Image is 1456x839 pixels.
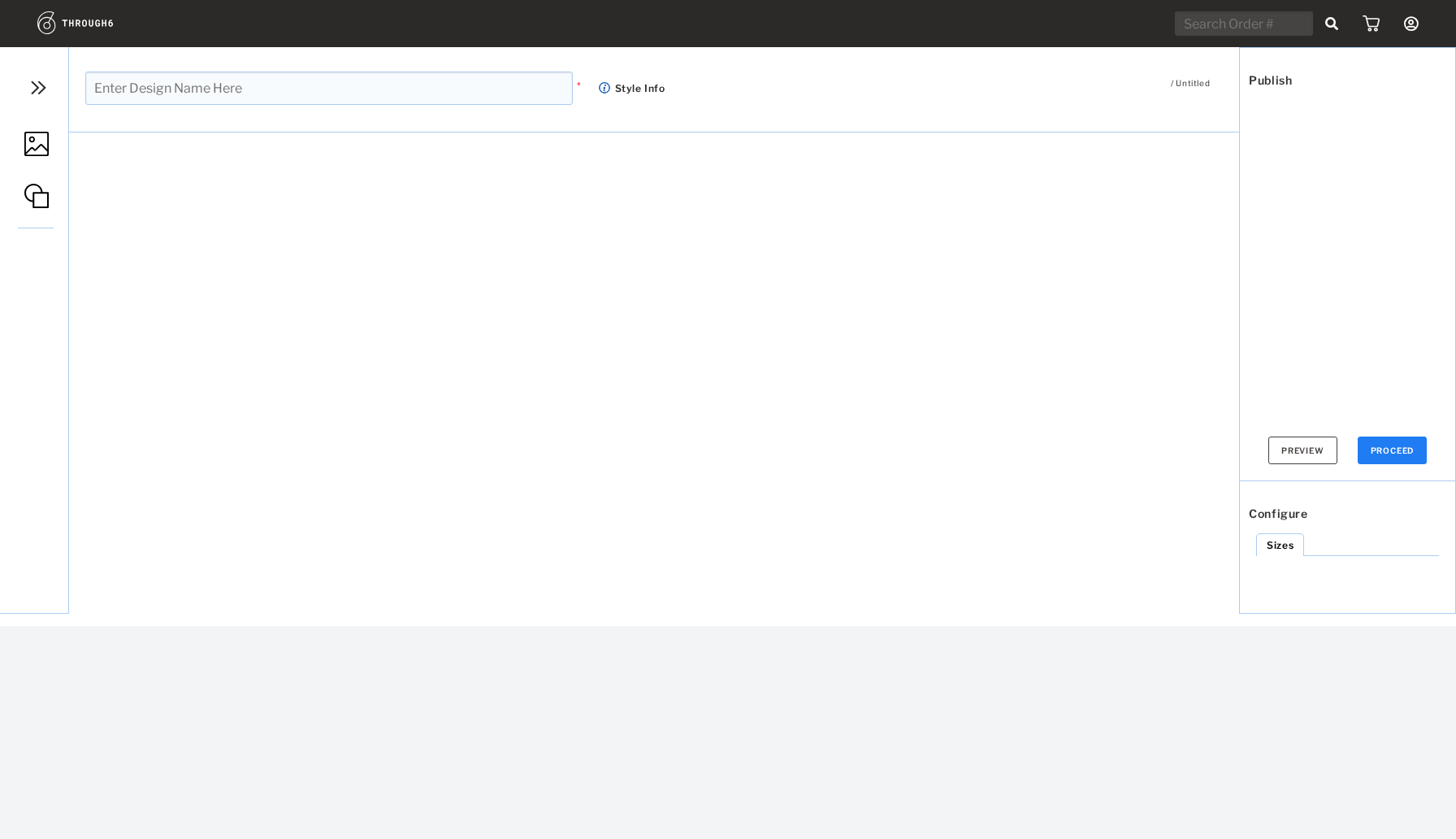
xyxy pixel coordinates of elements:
span: Publish [1240,64,1423,96]
input: Enter Design Name Here [85,72,573,105]
img: AddImage.svg [24,132,49,156]
label: / Untitled [1171,78,1210,88]
img: AddShape.svg [24,184,49,208]
span: Style Info [615,82,665,94]
input: Search Order # [1175,11,1313,36]
div: Sizes [1267,539,1293,551]
span: Configure [1240,498,1423,529]
img: logo.1c10ca64.svg [37,11,149,34]
img: icon_button_info.cb0b00cd.svg [598,81,611,94]
button: PROCEED [1358,437,1428,464]
button: Preview [1268,437,1337,464]
img: icon_cart.dab5cea1.svg [1363,15,1380,32]
img: DoubleChevronRight.png [26,76,50,100]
